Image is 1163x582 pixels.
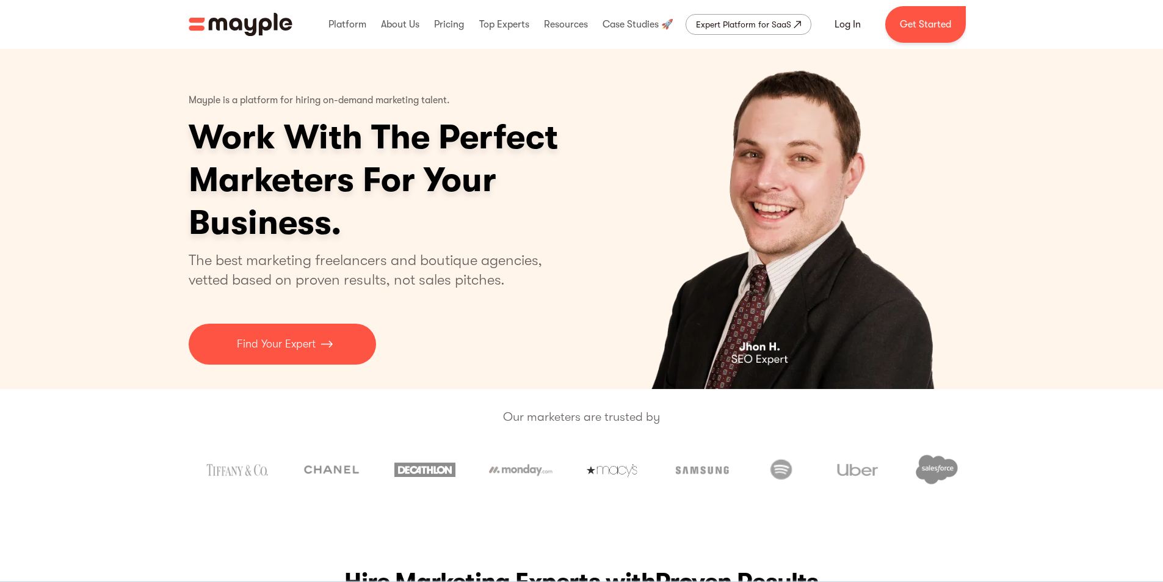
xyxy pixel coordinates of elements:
a: Log In [820,10,875,39]
p: The best marketing freelancers and boutique agencies, vetted based on proven results, not sales p... [189,250,557,289]
p: Mayple is a platform for hiring on-demand marketing talent. [189,85,450,116]
div: Pricing [431,5,467,44]
img: Mayple logo [189,13,292,36]
div: Resources [541,5,591,44]
div: About Us [378,5,422,44]
a: Get Started [885,6,966,43]
p: Find Your Expert [237,336,316,352]
a: Find Your Expert [189,324,376,365]
a: Expert Platform for SaaS [686,14,811,35]
h1: Work With The Perfect Marketers For Your Business. [189,116,653,244]
div: Top Experts [476,5,532,44]
div: 4 of 4 [593,49,975,389]
a: home [189,13,292,36]
div: Platform [325,5,369,44]
div: carousel [593,49,975,389]
div: Expert Platform for SaaS [696,17,791,32]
